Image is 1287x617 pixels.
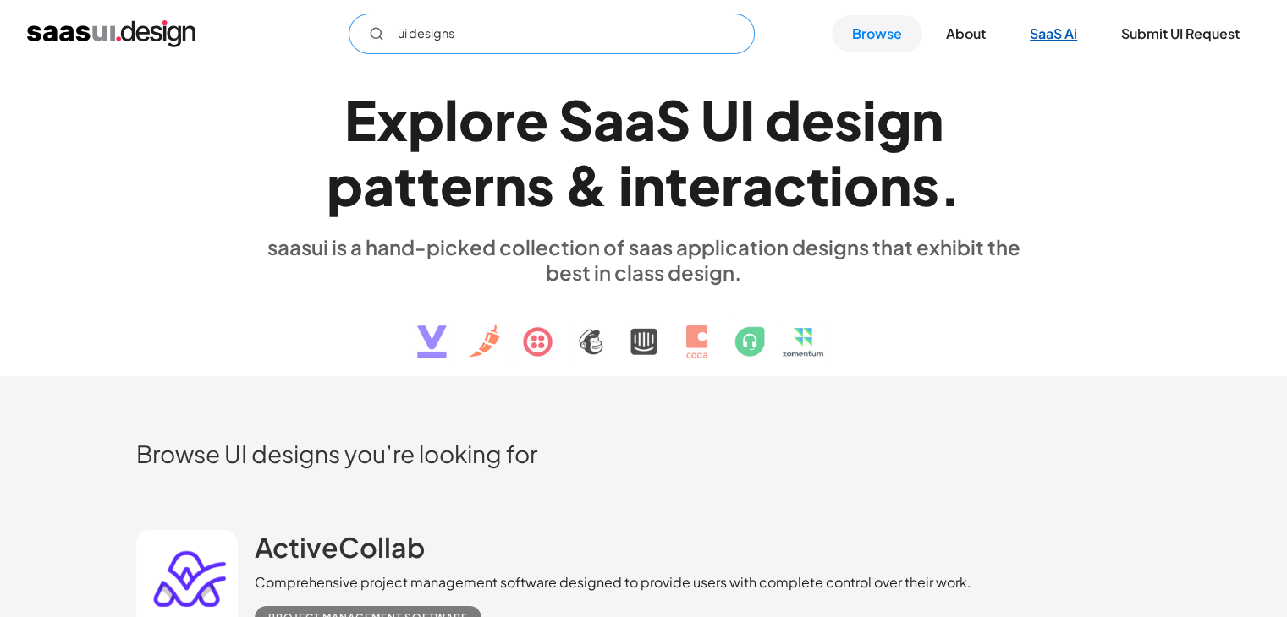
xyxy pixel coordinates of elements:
[742,152,773,217] div: a
[1009,15,1097,52] a: SaaS Ai
[665,152,688,217] div: t
[688,152,721,217] div: e
[656,87,690,152] div: S
[255,530,425,572] a: ActiveCollab
[773,152,806,217] div: c
[877,87,911,152] div: g
[558,87,593,152] div: S
[388,285,900,373] img: text, icon, saas logo
[349,14,755,54] form: Email Form
[801,87,834,152] div: e
[879,152,911,217] div: n
[494,152,526,217] div: n
[829,152,844,217] div: i
[701,87,740,152] div: U
[494,87,515,152] div: r
[344,87,377,152] div: E
[806,152,829,217] div: t
[444,87,459,152] div: l
[255,530,425,564] h2: ActiveCollab
[136,439,1152,468] h2: Browse UI designs you’re looking for
[255,87,1033,217] h1: Explore SaaS UI design patterns & interactions.
[394,152,417,217] div: t
[844,152,879,217] div: o
[593,87,624,152] div: a
[255,234,1033,285] div: saasui is a hand-picked collection of saas application designs that exhibit the best in class des...
[926,15,1006,52] a: About
[564,152,608,217] div: &
[911,87,943,152] div: n
[327,152,363,217] div: p
[440,152,473,217] div: e
[1101,15,1260,52] a: Submit UI Request
[417,152,440,217] div: t
[255,572,971,592] div: Comprehensive project management software designed to provide users with complete control over th...
[377,87,408,152] div: x
[633,152,665,217] div: n
[459,87,494,152] div: o
[765,87,801,152] div: d
[473,152,494,217] div: r
[619,152,633,217] div: i
[939,152,961,217] div: .
[862,87,877,152] div: i
[27,20,195,47] a: home
[526,152,554,217] div: s
[515,87,548,152] div: e
[834,87,862,152] div: s
[721,152,742,217] div: r
[624,87,656,152] div: a
[349,14,755,54] input: Search UI designs you're looking for...
[832,15,922,52] a: Browse
[363,152,394,217] div: a
[740,87,755,152] div: I
[911,152,939,217] div: s
[408,87,444,152] div: p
